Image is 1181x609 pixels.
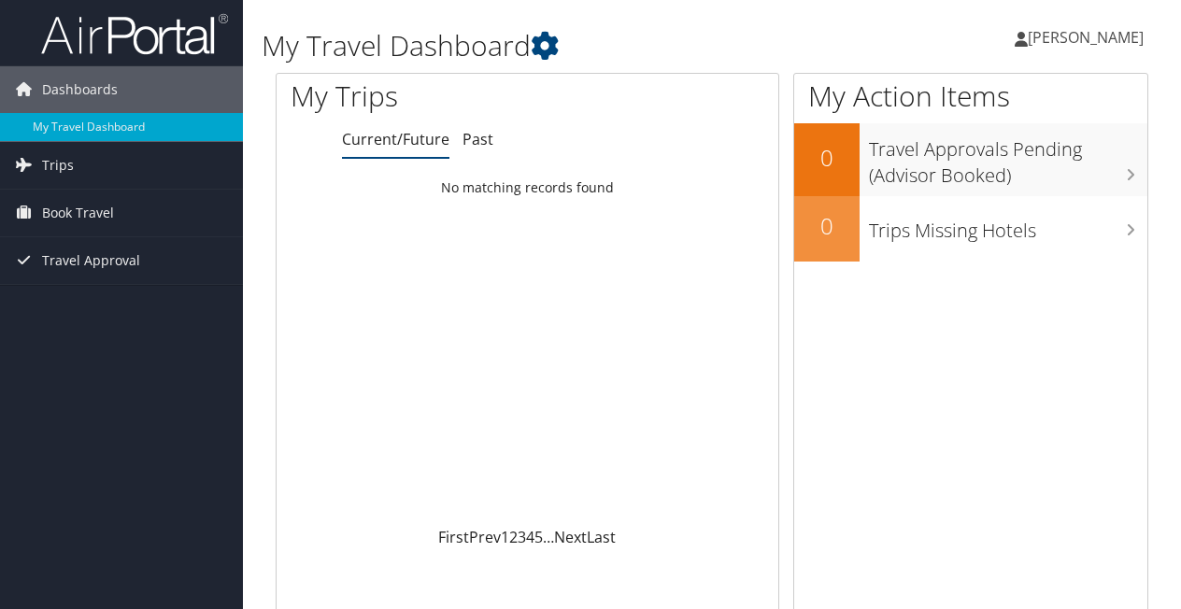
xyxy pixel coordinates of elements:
[587,527,616,547] a: Last
[794,210,860,242] h2: 0
[42,66,118,113] span: Dashboards
[42,190,114,236] span: Book Travel
[543,527,554,547] span: …
[518,527,526,547] a: 3
[462,129,493,149] a: Past
[526,527,534,547] a: 4
[869,208,1147,244] h3: Trips Missing Hotels
[794,123,1147,195] a: 0Travel Approvals Pending (Advisor Booked)
[262,26,862,65] h1: My Travel Dashboard
[509,527,518,547] a: 2
[794,77,1147,116] h1: My Action Items
[1015,9,1162,65] a: [PERSON_NAME]
[554,527,587,547] a: Next
[438,527,469,547] a: First
[794,196,1147,262] a: 0Trips Missing Hotels
[469,527,501,547] a: Prev
[42,142,74,189] span: Trips
[42,237,140,284] span: Travel Approval
[794,142,860,174] h2: 0
[41,12,228,56] img: airportal-logo.png
[534,527,543,547] a: 5
[277,171,778,205] td: No matching records found
[1028,27,1144,48] span: [PERSON_NAME]
[869,127,1147,189] h3: Travel Approvals Pending (Advisor Booked)
[291,77,555,116] h1: My Trips
[501,527,509,547] a: 1
[342,129,449,149] a: Current/Future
